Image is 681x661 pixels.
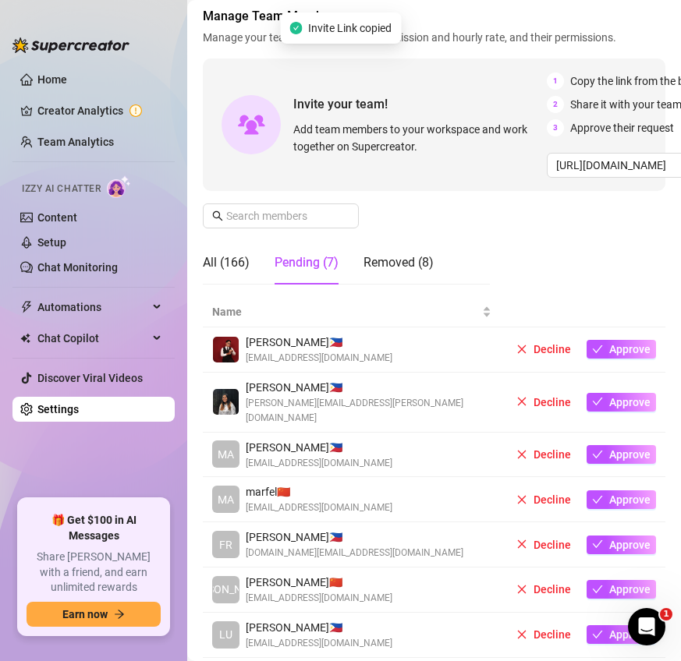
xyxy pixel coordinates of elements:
span: close [516,539,527,550]
span: Chat Copilot [37,326,148,351]
span: [PERSON_NAME] 🇵🇭 [246,379,491,396]
span: Decline [534,539,571,551]
a: Team Analytics [37,136,114,148]
span: Approve [609,343,651,355]
span: [EMAIL_ADDRESS][DOMAIN_NAME] [246,351,392,366]
span: [EMAIL_ADDRESS][DOMAIN_NAME] [246,500,392,515]
button: Approve [587,340,656,359]
span: [PERSON_NAME] [184,581,268,598]
a: Setup [37,236,66,249]
span: Add team members to your workspace and work together on Supercreator. [293,121,541,155]
span: 1 [547,72,564,90]
button: Decline [510,340,577,359]
span: [DOMAIN_NAME][EMAIL_ADDRESS][DOMAIN_NAME] [246,546,463,560]
span: Manage Team Members [203,7,665,26]
button: Decline [510,536,577,554]
span: [EMAIL_ADDRESS][DOMAIN_NAME] [246,591,392,606]
span: check [592,494,603,505]
span: marfel 🇨🇳 [246,483,392,500]
span: check [592,449,603,460]
button: Decline [510,445,577,464]
iframe: Intercom live chat [628,608,665,645]
a: Content [37,211,77,224]
span: Approve [609,493,651,506]
span: 1 [660,608,672,620]
span: Decline [534,493,571,506]
button: Decline [510,580,577,599]
span: close [516,449,527,460]
div: Pending (7) [275,253,339,272]
a: Settings [37,403,79,415]
span: check [592,584,603,595]
span: Automations [37,295,148,320]
img: Chat Copilot [20,333,30,344]
a: Creator Analytics exclamation-circle [37,98,162,123]
button: Approve [587,393,656,412]
button: Approve [587,625,656,644]
span: Name [212,303,479,320]
button: Approve [587,536,656,554]
span: Approve [609,628,651,641]
div: Removed (8) [364,253,434,272]
span: [PERSON_NAME] 🇵🇭 [246,334,392,351]
span: [PERSON_NAME] 🇨🇳 [246,574,392,591]
span: Approve [609,583,651,596]
button: Approve [587,490,656,509]
span: check [592,396,603,407]
span: MA [218,446,234,463]
span: check [592,344,603,355]
span: close [516,494,527,505]
span: Share [PERSON_NAME] with a friend, and earn unlimited rewards [27,550,161,596]
span: 2 [547,96,564,113]
span: thunderbolt [20,301,33,313]
div: All (166) [203,253,250,272]
span: Izzy AI Chatter [22,182,101,196]
th: Name [203,297,501,327]
span: Earn now [62,608,108,620]
span: check [592,539,603,550]
span: Manage your team members, their commission and hourly rate, and their permissions. [203,29,665,46]
span: Invite Link copied [308,19,392,37]
span: [EMAIL_ADDRESS][DOMAIN_NAME] [246,636,392,651]
span: [EMAIL_ADDRESS][DOMAIN_NAME] [246,456,392,471]
button: Decline [510,625,577,644]
img: AI Chatter [107,175,131,198]
span: FR [219,536,232,553]
a: Chat Monitoring [37,261,118,274]
span: [PERSON_NAME] 🇵🇭 [246,619,392,636]
button: Earn nowarrow-right [27,602,161,627]
span: Decline [534,628,571,641]
span: close [516,344,527,355]
span: LU [219,626,232,643]
span: Approve [609,539,651,551]
span: 🎁 Get $100 in AI Messages [27,513,161,543]
img: Hanz Balistoy [213,337,239,362]
span: close [516,584,527,595]
button: Decline [510,393,577,412]
button: Approve [587,445,656,464]
span: MA [218,491,234,508]
span: Decline [534,396,571,408]
img: Rejane Mae Lanuza [213,389,239,415]
a: Discover Viral Videos [37,372,143,384]
span: [PERSON_NAME] 🇵🇭 [246,439,392,456]
span: close [516,629,527,640]
span: Approve their request [570,119,674,136]
button: Approve [587,580,656,599]
span: check-circle [289,22,302,34]
button: Decline [510,490,577,509]
span: Approve [609,448,651,461]
span: [PERSON_NAME] 🇵🇭 [246,528,463,546]
span: Decline [534,448,571,461]
span: Approve [609,396,651,408]
span: close [516,396,527,407]
span: Decline [534,583,571,596]
img: logo-BBDzfeDw.svg [12,37,129,53]
input: Search members [226,207,337,224]
span: Invite your team! [293,94,547,114]
span: arrow-right [114,609,125,620]
span: [PERSON_NAME][EMAIL_ADDRESS][PERSON_NAME][DOMAIN_NAME] [246,396,491,426]
span: 3 [547,119,564,136]
a: Home [37,73,67,86]
span: Decline [534,343,571,355]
